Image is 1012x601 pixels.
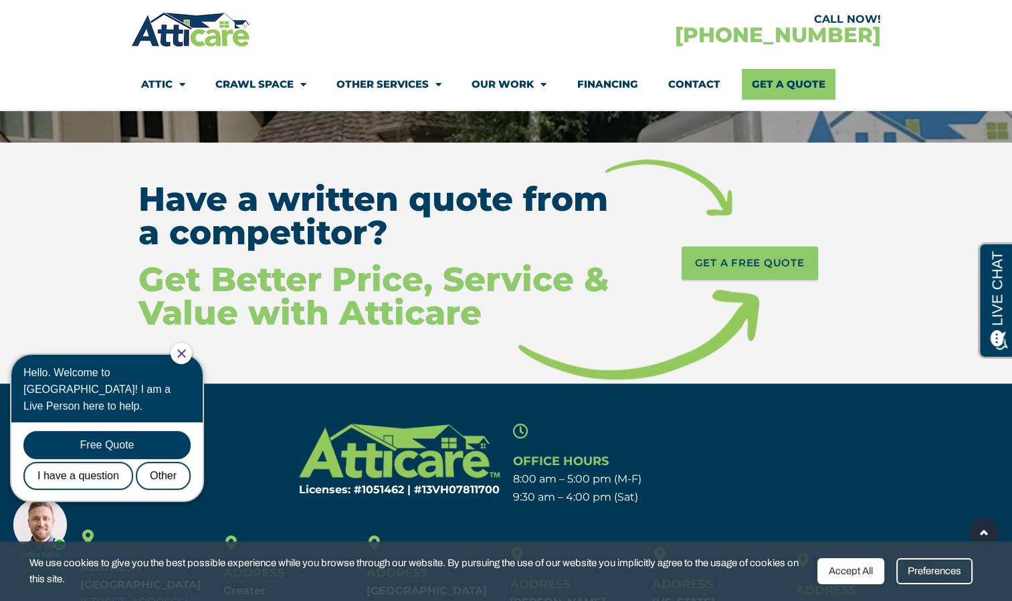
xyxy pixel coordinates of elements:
[513,470,753,506] p: 8:00 am – 5:00 pm (M-F) 9:30 am – 4:00 pm (Sat)
[682,246,818,280] a: GET A FREE QUOTE
[506,14,880,25] div: CALL NOW!
[742,69,835,100] a: Get A Quote
[472,69,546,100] a: Our Work
[668,69,720,100] a: Contact
[138,183,612,250] h3: Have a written quote from a competitor?
[896,558,973,584] div: Preferences
[695,253,805,273] span: GET A FREE QUOTE
[141,69,870,100] nav: Menu
[215,69,306,100] a: Crawl Space
[7,341,221,561] iframe: Chat Invitation
[33,11,108,27] span: Opens a chat window
[817,558,884,584] div: Accept All
[577,69,637,100] a: Financing
[336,69,441,100] a: Other Services
[513,454,609,468] span: Office Hours
[138,263,612,330] h3: Get Better Price, Service & Value with Atticare
[29,555,807,588] span: We use cookies to give you the best possible experience while you browse through our website. By ...
[260,485,500,495] h6: Licenses: #1051462 | #13VH078117​00
[141,69,185,100] a: Attic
